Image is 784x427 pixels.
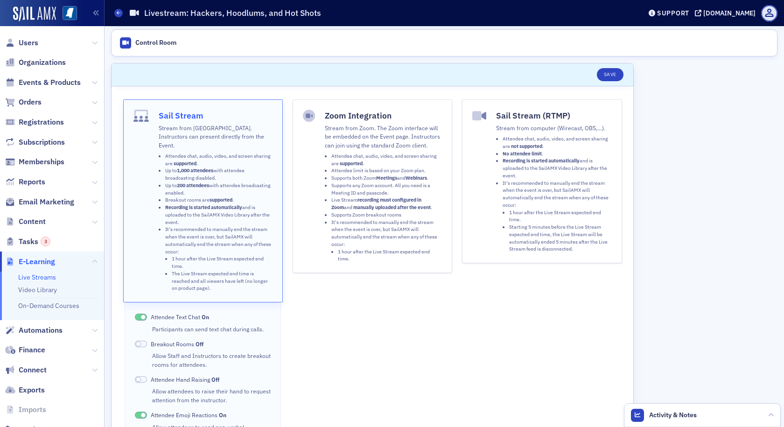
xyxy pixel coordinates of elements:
span: Email Marketing [19,197,74,207]
button: Save [597,68,623,81]
span: Memberships [19,157,64,167]
span: Reports [19,177,45,187]
li: It's recommended to manually end the stream when the event is over, but SailAMX will automaticall... [503,180,611,253]
span: Breakout Rooms [151,340,203,348]
a: Email Marketing [5,197,74,207]
a: Imports [5,405,46,415]
strong: Recording is started automatically [165,204,242,210]
span: Tasks [19,237,50,247]
div: Allow Staff and Instructors to create breakout rooms for attendees. [152,351,271,369]
span: Attendee Emoji Reactions [151,411,226,419]
span: Off [135,341,147,348]
span: E-Learning [19,257,55,267]
strong: 200 attendees [177,182,209,189]
span: Off [196,340,203,348]
p: Stream from [GEOGRAPHIC_DATA]. Instructors can present directly from the Event. [159,124,273,149]
h4: Zoom Integration [325,110,442,122]
strong: Meetings [376,175,397,181]
h4: Sail Stream (RTMP) [496,110,611,122]
span: Activity & Notes [649,410,697,420]
li: Supports both Zoom and . [331,175,442,182]
a: Subscriptions [5,137,65,147]
div: Support [657,9,689,17]
li: Live Stream and . [331,196,442,211]
a: View Homepage [56,6,77,22]
p: Stream from computer (Wirecast, OBS,…). [496,124,611,132]
span: Off [211,376,219,383]
button: Zoom IntegrationStream from Zoom. The Zoom interface will be embedded on the Event page. Instruct... [293,99,452,273]
a: Events & Products [5,77,81,88]
span: Content [19,217,46,227]
span: On [219,411,226,419]
li: 1 hour after the Live Stream expected end time. [172,255,273,270]
li: . [503,150,611,158]
a: Orders [5,97,42,107]
li: Attendee limit is based on your Zoom plan. [331,167,442,175]
div: [DOMAIN_NAME] [703,9,756,17]
span: Subscriptions [19,137,65,147]
button: Sail StreamStream from [GEOGRAPHIC_DATA]. Instructors can present directly from the Event.Attende... [123,99,283,302]
div: Participants can send text chat during calls. [152,325,271,333]
span: Organizations [19,57,66,68]
h4: Sail Stream [159,110,273,122]
a: On-Demand Courses [18,301,79,310]
div: 3 [41,237,50,246]
a: Live Streams [18,273,56,281]
strong: 1,000 attendees [177,167,213,174]
span: Attendee Text Chat [151,313,209,321]
button: Sail Stream (RTMP)Stream from computer (Wirecast, OBS,…).Attendee chat, audio, video, and screen ... [462,99,622,263]
li: It's recommended to manually end the stream when the event is over, but SailAMX will automaticall... [331,219,442,263]
a: Automations [5,325,63,336]
a: Content [5,217,46,227]
span: On [135,412,147,419]
span: On [202,313,209,321]
p: Stream from Zoom. The Zoom interface will be embedded on the Event page. Instructors can join usi... [325,124,442,149]
li: Starting 5 minutes before the Live Stream expected end time, the Live Stream will be automaticall... [509,224,611,253]
li: Breakout rooms are . [165,196,273,204]
span: Profile [761,5,777,21]
span: Attendee Hand Raising [151,375,219,384]
a: Users [5,38,38,48]
li: and is uploaded to the SailAMX Video Library after the event. [503,157,611,179]
li: Attendee chat, audio, video, and screen sharing are . [503,135,611,150]
strong: recording must configured in Zoom [331,196,421,210]
li: It's recommended to manually end the stream when the event is over, but SailAMX will automaticall... [165,226,273,292]
li: Supports any Zoom account. All you need is a Meeting ID and passcode. [331,182,442,197]
span: Imports [19,405,46,415]
li: Up to with attendee broadcasting disabled. [165,167,273,182]
img: SailAMX [13,7,56,21]
span: Orders [19,97,42,107]
a: Memberships [5,157,64,167]
img: SailAMX [63,6,77,21]
span: Users [19,38,38,48]
a: Organizations [5,57,66,68]
strong: No attendee limit [503,150,542,157]
strong: supported [340,160,363,167]
span: Automations [19,325,63,336]
a: Tasks3 [5,237,50,247]
li: Attendee chat, audio, video, and screen sharing are . [331,153,442,168]
a: E-Learning [5,257,55,267]
li: 1 hour after the Live Stream expected end time. [338,248,442,263]
strong: supported [174,160,196,167]
div: Allow attendees to raise their hand to request attention from the instructor. [152,387,271,404]
div: Control Room [135,39,176,47]
li: The Live Stream expected end time is reached and all viewers have left (no longer on product page). [172,270,273,292]
li: Attendee chat, audio, video, and screen sharing are . [165,153,273,168]
button: [DOMAIN_NAME] [695,10,759,16]
li: Up to with attendee broadcasting enabled. [165,182,273,197]
span: Connect [19,365,47,375]
a: Finance [5,345,45,355]
a: Video Library [18,286,57,294]
span: Events & Products [19,77,81,88]
a: Exports [5,385,45,395]
h1: Livestream: Hackers, Hoodlums, and Hot Shots [144,7,321,19]
li: and is uploaded to the SailAMX Video Library after the event. [165,204,273,226]
a: Control Room [115,33,181,53]
a: Registrations [5,117,64,127]
strong: manually uploaded after the event [353,204,431,210]
span: Finance [19,345,45,355]
span: Registrations [19,117,64,127]
strong: Recording is started automatically [503,157,580,164]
